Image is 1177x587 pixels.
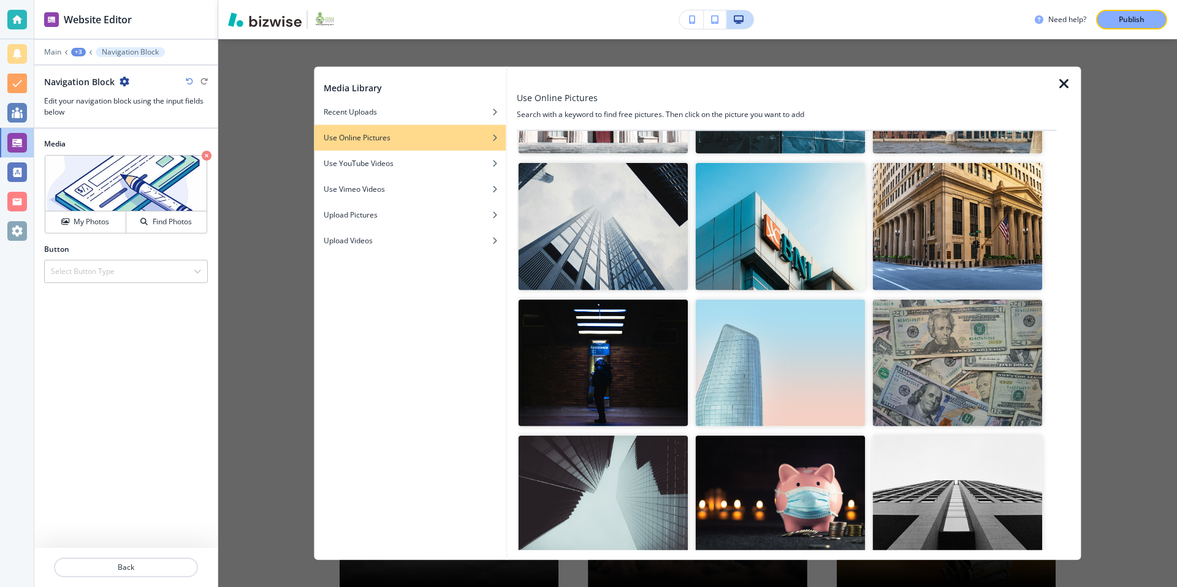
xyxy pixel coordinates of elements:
[44,12,59,27] img: editor icon
[314,176,506,202] button: Use Vimeo Videos
[517,91,598,104] h3: Use Online Pictures
[313,10,337,29] img: Your Logo
[44,48,61,56] button: Main
[228,12,302,27] img: Bizwise Logo
[153,216,192,227] h4: Find Photos
[126,211,207,233] button: Find Photos
[45,211,126,233] button: My Photos
[314,202,506,228] button: Upload Pictures
[102,48,159,56] p: Navigation Block
[324,132,390,143] h4: Use Online Pictures
[324,210,378,221] h4: Upload Pictures
[71,48,86,56] button: +3
[44,244,69,255] h2: Button
[44,75,115,88] h2: Navigation Block
[74,216,109,227] h4: My Photos
[314,125,506,151] button: Use Online Pictures
[324,107,377,118] h4: Recent Uploads
[96,47,165,57] button: Navigation Block
[55,562,197,573] p: Back
[51,266,115,277] h4: Select Button Type
[324,184,385,195] h4: Use Vimeo Videos
[44,138,208,150] h2: Media
[1048,14,1086,25] h3: Need help?
[324,158,394,169] h4: Use YouTube Videos
[324,81,382,94] h2: Media Library
[314,228,506,254] button: Upload Videos
[324,235,373,246] h4: Upload Videos
[314,99,506,125] button: Recent Uploads
[44,154,208,234] div: My PhotosFind Photos
[44,96,208,118] h3: Edit your navigation block using the input fields below
[314,151,506,176] button: Use YouTube Videos
[1119,14,1145,25] p: Publish
[54,558,198,577] button: Back
[64,12,132,27] h2: Website Editor
[1096,10,1167,29] button: Publish
[517,109,1056,120] h4: Search with a keyword to find free pictures. Then click on the picture you want to add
